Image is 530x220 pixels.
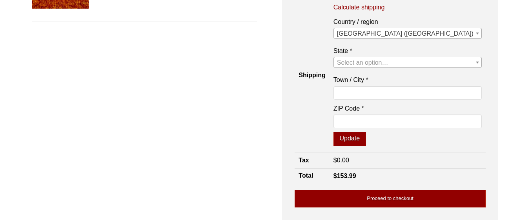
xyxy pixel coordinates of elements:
label: ZIP Code [333,103,482,114]
label: Country / region [333,16,482,27]
span: United States (US) [333,28,482,39]
bdi: 0.00 [333,157,349,164]
span: $ [333,173,337,179]
th: Tax [295,153,329,168]
span: Select an option… [337,59,388,66]
label: State [333,45,482,56]
th: Total [295,168,329,184]
label: Town / City [333,75,482,85]
bdi: 153.99 [333,173,356,179]
a: Proceed to checkout [295,190,486,207]
a: Calculate shipping [333,3,385,12]
span: United States (US) [334,28,481,39]
span: $ [333,157,337,164]
button: Update [333,132,366,147]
